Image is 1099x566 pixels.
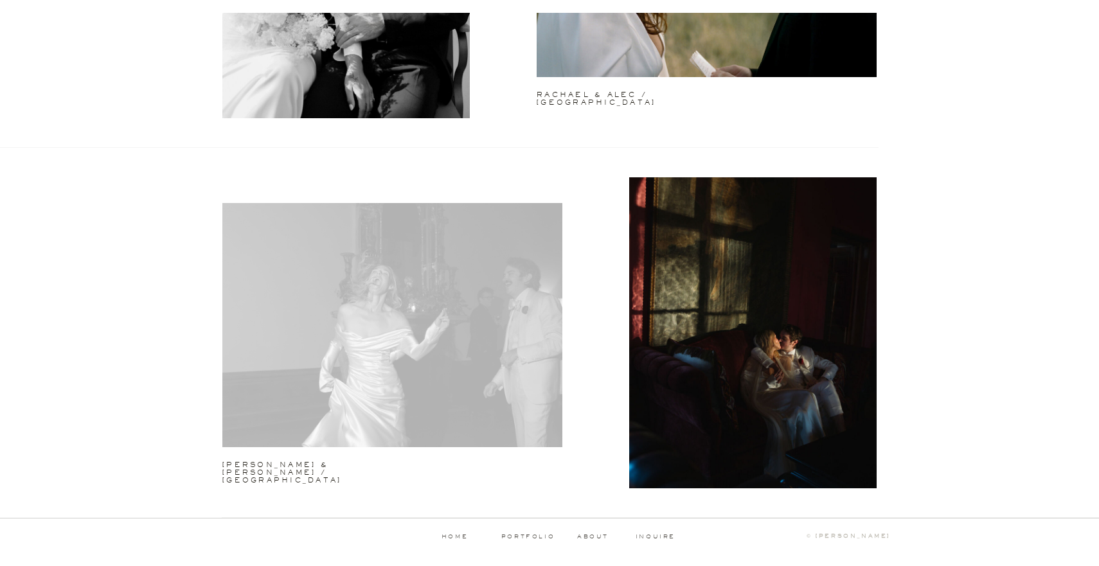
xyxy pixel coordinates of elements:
[222,461,426,470] a: [PERSON_NAME] & [PERSON_NAME] / [GEOGRAPHIC_DATA]
[577,534,612,540] a: about
[635,534,676,540] a: inquire
[496,534,560,540] a: portfolio
[537,91,700,100] a: rachael & alec / [GEOGRAPHIC_DATA]
[750,533,890,540] a: © [PERSON_NAME]
[423,534,487,540] a: home
[807,533,890,539] b: © [PERSON_NAME]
